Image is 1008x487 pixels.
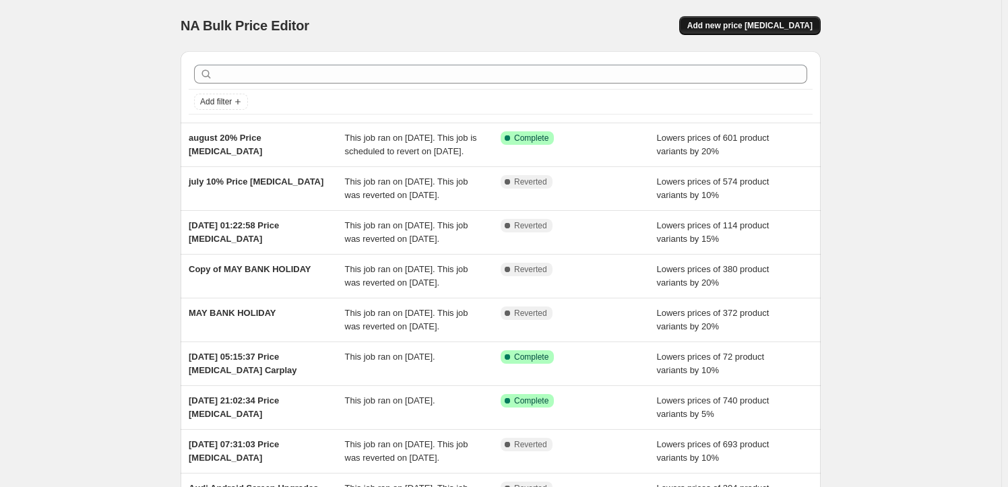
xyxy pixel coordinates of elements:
[657,264,769,288] span: Lowers prices of 380 product variants by 20%
[345,395,435,405] span: This job ran on [DATE].
[657,133,769,156] span: Lowers prices of 601 product variants by 20%
[189,308,276,318] span: MAY BANK HOLIDAY
[189,176,323,187] span: july 10% Price [MEDICAL_DATA]
[189,133,262,156] span: august 20% Price [MEDICAL_DATA]
[514,220,547,231] span: Reverted
[194,94,248,110] button: Add filter
[514,308,547,319] span: Reverted
[345,220,468,244] span: This job ran on [DATE]. This job was reverted on [DATE].
[514,439,547,450] span: Reverted
[679,16,821,35] button: Add new price [MEDICAL_DATA]
[514,176,547,187] span: Reverted
[189,439,279,463] span: [DATE] 07:31:03 Price [MEDICAL_DATA]
[657,395,769,419] span: Lowers prices of 740 product variants by 5%
[345,352,435,362] span: This job ran on [DATE].
[514,264,547,275] span: Reverted
[657,308,769,331] span: Lowers prices of 372 product variants by 20%
[345,176,468,200] span: This job ran on [DATE]. This job was reverted on [DATE].
[345,264,468,288] span: This job ran on [DATE]. This job was reverted on [DATE].
[345,133,477,156] span: This job ran on [DATE]. This job is scheduled to revert on [DATE].
[657,439,769,463] span: Lowers prices of 693 product variants by 10%
[687,20,813,31] span: Add new price [MEDICAL_DATA]
[514,395,548,406] span: Complete
[189,264,311,274] span: Copy of MAY BANK HOLIDAY
[514,352,548,362] span: Complete
[657,352,765,375] span: Lowers prices of 72 product variants by 10%
[189,352,297,375] span: [DATE] 05:15:37 Price [MEDICAL_DATA] Carplay
[189,220,279,244] span: [DATE] 01:22:58 Price [MEDICAL_DATA]
[200,96,232,107] span: Add filter
[345,308,468,331] span: This job ran on [DATE]. This job was reverted on [DATE].
[189,395,279,419] span: [DATE] 21:02:34 Price [MEDICAL_DATA]
[514,133,548,143] span: Complete
[181,18,309,33] span: NA Bulk Price Editor
[345,439,468,463] span: This job ran on [DATE]. This job was reverted on [DATE].
[657,220,769,244] span: Lowers prices of 114 product variants by 15%
[657,176,769,200] span: Lowers prices of 574 product variants by 10%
